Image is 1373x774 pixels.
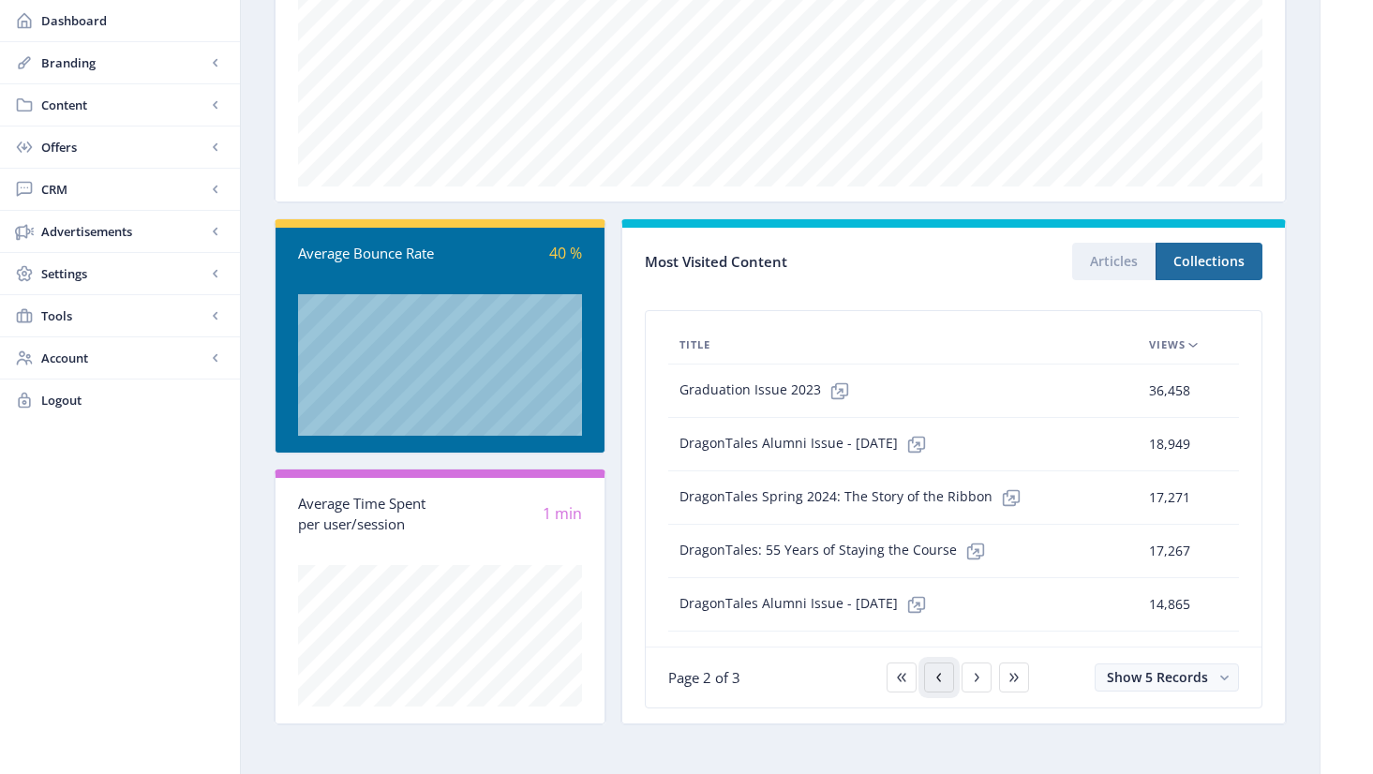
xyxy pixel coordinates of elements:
span: Account [41,349,206,367]
span: Advertisements [41,222,206,241]
span: DragonTales Spring 2024: The Story of the Ribbon [679,479,1030,516]
button: Show 5 Records [1095,663,1239,692]
span: Dashboard [41,11,225,30]
button: Articles [1072,243,1156,280]
span: 17,271 [1149,486,1190,509]
div: Average Bounce Rate [298,243,440,264]
span: Title [679,334,710,356]
div: Average Time Spent per user/session [298,493,440,535]
span: 14,865 [1149,593,1190,616]
span: Content [41,96,206,114]
span: DragonTales Alumni Issue - [DATE] [679,586,935,623]
span: Branding [41,53,206,72]
span: Offers [41,138,206,156]
span: Page 2 of 3 [668,668,740,687]
span: 18,949 [1149,433,1190,455]
span: 40 % [549,243,582,263]
span: Graduation Issue 2023 [679,372,858,409]
div: 1 min [440,503,583,525]
span: Tools [41,306,206,325]
span: Settings [41,264,206,283]
span: 36,458 [1149,380,1190,402]
span: Show 5 Records [1107,668,1208,686]
div: Most Visited Content [645,247,953,276]
span: Views [1149,334,1186,356]
span: DragonTales: 55 Years of Staying the Course [679,532,994,570]
button: Collections [1156,243,1262,280]
span: Logout [41,391,225,409]
span: DragonTales Alumni Issue - [DATE] [679,425,935,463]
span: 17,267 [1149,540,1190,562]
span: CRM [41,180,206,199]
